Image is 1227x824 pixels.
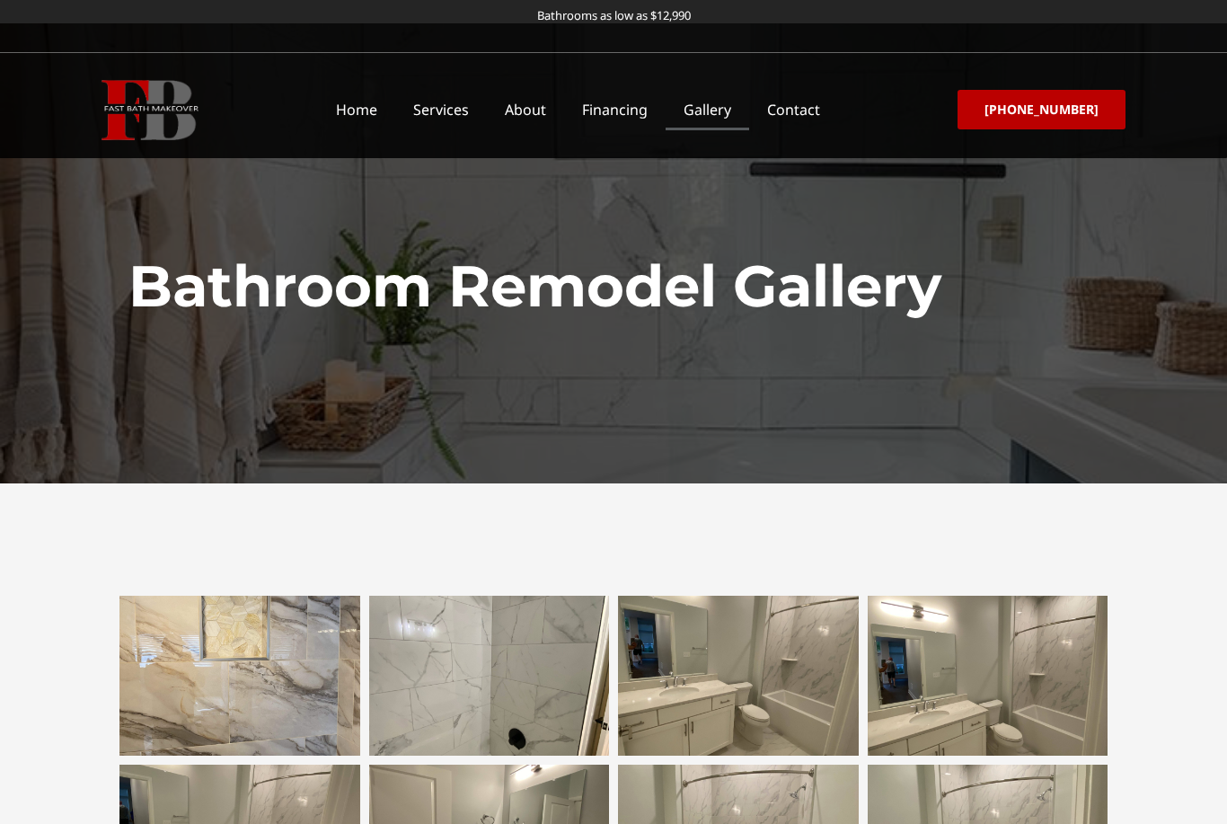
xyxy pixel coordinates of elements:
a: Gallery [666,89,749,130]
a: Contact [749,89,838,130]
a: Financing [564,89,666,130]
h1: Bathroom Remodel Gallery [128,246,1099,327]
span: [PHONE_NUMBER] [984,103,1099,116]
img: Fast Bath Makeover icon [102,80,199,140]
a: [PHONE_NUMBER] [958,90,1125,129]
a: Services [395,89,487,130]
a: Home [318,89,395,130]
a: About [487,89,564,130]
